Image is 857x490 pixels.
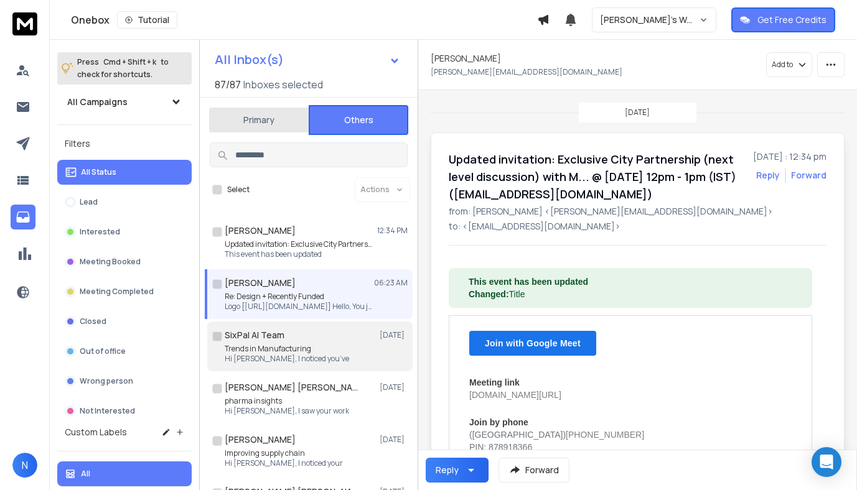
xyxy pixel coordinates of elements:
[77,56,169,81] p: Press to check for shortcuts.
[71,11,537,29] div: Onebox
[12,453,37,478] button: N
[225,396,349,406] p: pharma insights
[225,433,296,446] h1: [PERSON_NAME]
[57,220,192,244] button: Interested
[449,205,827,218] p: from: [PERSON_NAME] <[PERSON_NAME][EMAIL_ADDRESS][DOMAIN_NAME]>
[499,458,569,483] button: Forward
[566,428,644,441] a: [PHONE_NUMBER]
[225,277,296,289] h1: [PERSON_NAME]
[225,239,374,249] p: Updated invitation: Exclusive City Partnership
[225,292,374,302] p: Re: Design + Recently Funded
[469,288,792,300] div: Title
[227,185,250,195] label: Select
[225,249,374,259] p: This event has been updated
[426,458,489,483] button: Reply
[449,150,746,203] h1: Updated invitation: Exclusive City Partnership (next level discussion) with M... @ [DATE] 12pm - ...
[117,11,177,29] button: Tutorial
[225,406,349,416] p: Hi [PERSON_NAME], I saw your work
[80,257,141,267] p: Meeting Booked
[225,448,343,458] p: Improving supply chain
[812,447,841,477] div: Open Intercom Messenger
[431,52,501,65] h1: [PERSON_NAME]
[436,464,459,476] div: Reply
[772,60,793,70] p: Add to
[756,169,780,182] button: Reply
[80,346,126,356] p: Out of office
[101,55,158,69] span: Cmd + Shift + k
[757,14,827,26] p: Get Free Credits
[309,105,408,135] button: Others
[57,461,192,486] button: All
[215,53,284,66] h1: All Inbox(s)
[485,338,581,348] span: Join with Google Meet
[469,430,566,440] span: ([GEOGRAPHIC_DATA])
[225,354,349,364] p: Hi [PERSON_NAME], I noticed you’ve
[469,442,532,452] span: PIN: 878918366
[57,309,192,334] button: Closed
[57,160,192,185] button: All Status
[57,90,192,114] button: All Campaigns
[215,77,241,92] span: 87 / 87
[469,376,520,389] h2: Meeting link
[57,135,192,152] h3: Filters
[225,302,374,312] p: Logo [[URL][DOMAIN_NAME]] Hello, You just contacted me by
[80,376,133,386] p: Wrong person
[225,344,349,354] p: Trends in Manufacturing
[449,220,827,233] p: to: <[EMAIL_ADDRESS][DOMAIN_NAME]>
[65,426,127,438] h3: Custom Labels
[57,190,192,215] button: Lead
[377,226,408,236] p: 12:34 PM
[625,108,650,118] p: [DATE]
[205,47,410,72] button: All Inbox(s)
[243,77,323,92] h3: Inboxes selected
[80,406,135,416] p: Not Interested
[225,458,343,468] p: Hi [PERSON_NAME], I noticed your
[81,167,116,177] p: All Status
[80,197,98,207] p: Lead
[469,289,509,299] span: Changed:
[431,67,622,77] p: [PERSON_NAME][EMAIL_ADDRESS][DOMAIN_NAME]
[80,227,120,237] p: Interested
[731,7,835,32] button: Get Free Credits
[380,435,408,445] p: [DATE]
[753,150,827,163] p: [DATE] : 12:34 pm
[374,278,408,288] p: 06:23 AM
[57,279,192,304] button: Meeting Completed
[469,389,561,401] a: [DOMAIN_NAME][URL]
[469,277,588,287] span: This event has been updated
[791,169,827,182] div: Forward
[600,14,699,26] p: [PERSON_NAME]'s Workspace
[81,469,90,479] p: All
[80,287,154,297] p: Meeting Completed
[57,369,192,394] button: Wrong person
[80,317,106,326] p: Closed
[57,249,192,274] button: Meeting Booked
[469,416,528,428] h2: Join by phone
[225,329,284,341] h1: SixPal AI Team
[57,339,192,364] button: Out of office
[67,96,128,108] h1: All Campaigns
[380,330,408,340] p: [DATE]
[209,106,309,134] button: Primary
[380,382,408,392] p: [DATE]
[225,381,362,394] h1: [PERSON_NAME] [PERSON_NAME]
[57,399,192,423] button: Not Interested
[225,224,296,237] h1: [PERSON_NAME]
